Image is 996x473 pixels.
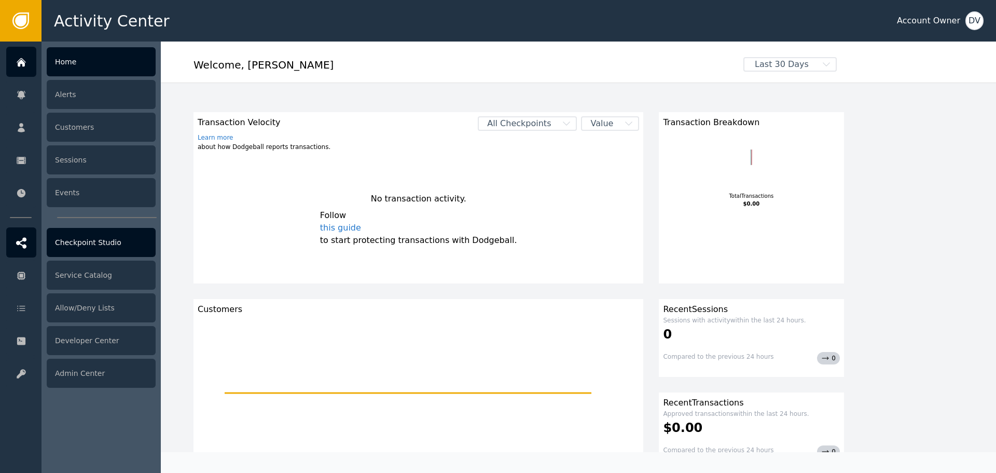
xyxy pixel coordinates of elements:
[6,358,156,388] a: Admin Center
[663,352,773,364] div: Compared to the previous 24 hours
[663,325,840,344] div: 0
[6,260,156,290] a: Service Catalog
[581,116,639,131] button: Value
[47,293,156,322] div: Allow/Deny Lists
[6,47,156,77] a: Home
[198,116,330,129] span: Transaction Velocity
[47,178,156,207] div: Events
[663,316,840,325] div: Sessions with activity within the last 24 hours.
[47,145,156,174] div: Sessions
[193,57,736,80] div: Welcome , [PERSON_NAME]
[47,261,156,290] div: Service Catalog
[663,445,773,458] div: Compared to the previous 24 hours
[729,193,774,199] tspan: Total Transactions
[736,57,844,72] button: Last 30 Days
[47,228,156,257] div: Checkpoint Studio
[582,117,621,130] span: Value
[6,293,156,323] a: Allow/Deny Lists
[663,418,840,437] div: $0.00
[6,79,156,110] a: Alerts
[832,447,836,457] span: 0
[663,303,840,316] div: Recent Sessions
[198,133,330,142] a: Learn more
[663,116,759,129] span: Transaction Breakdown
[47,80,156,109] div: Alerts
[198,303,639,316] div: Customers
[897,15,960,27] div: Account Owner
[6,112,156,142] a: Customers
[320,209,517,247] div: Follow to start protecting transactions with Dodgeball.
[479,117,559,130] span: All Checkpoints
[47,47,156,76] div: Home
[54,9,170,33] span: Activity Center
[832,353,836,363] span: 0
[320,222,517,234] a: this guide
[6,145,156,175] a: Sessions
[663,397,840,409] div: Recent Transactions
[663,409,840,418] div: Approved transactions within the last 24 hours.
[743,201,760,207] tspan: $0.00
[198,133,330,152] div: about how Dodgeball reports transactions.
[965,11,984,30] button: DV
[47,359,156,388] div: Admin Center
[478,116,577,131] button: All Checkpoints
[47,326,156,355] div: Developer Center
[371,194,466,204] span: No transaction activity.
[6,326,156,356] a: Developer Center
[47,113,156,142] div: Customers
[744,58,819,71] span: Last 30 Days
[6,178,156,208] a: Events
[6,227,156,258] a: Checkpoint Studio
